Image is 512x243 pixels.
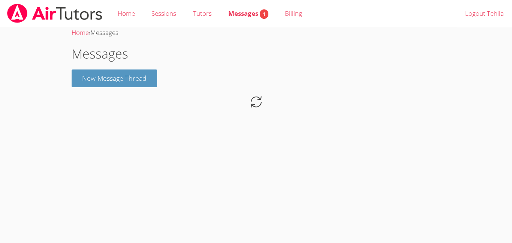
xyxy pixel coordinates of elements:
a: Home [72,28,89,37]
div: › [72,27,440,38]
button: New Message Thread [72,69,157,87]
span: 1 [260,9,268,19]
img: airtutors_banner-c4298cdbf04f3fff15de1276eac7730deb9818008684d7c2e4769d2f7ddbe033.png [6,4,103,23]
h1: Messages [72,44,440,63]
span: Messages [90,28,118,37]
span: Messages [228,9,268,18]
